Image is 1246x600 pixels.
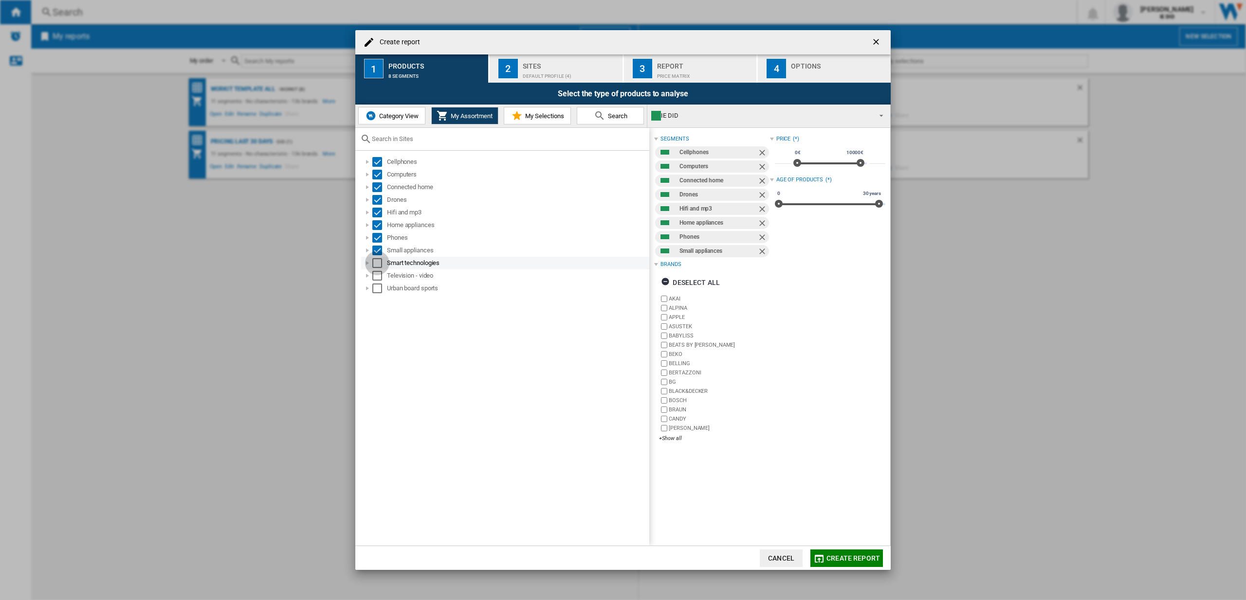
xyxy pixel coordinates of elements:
[776,135,791,143] div: Price
[661,314,667,320] input: brand.name
[651,109,871,123] div: IE DID
[669,378,770,386] label: BG
[372,157,387,167] md-checkbox: Select
[358,107,425,124] button: Category View
[372,271,387,281] md-checkbox: Select
[372,135,644,142] input: Search in Sites
[793,149,802,157] span: 0€
[661,406,667,413] input: brand.name
[669,415,770,423] label: CANDY
[757,204,769,216] ng-md-icon: Remove
[669,351,770,358] label: BEKO
[388,58,484,69] div: Products
[355,83,891,105] div: Select the type of products to analyse
[791,58,887,69] div: Options
[355,54,489,83] button: 1 Products 8 segments
[387,182,648,192] div: Connected home
[387,233,648,243] div: Phones
[661,388,667,394] input: brand.name
[387,157,648,167] div: Cellphones
[767,59,786,78] div: 4
[669,323,770,330] label: ASUSTEK
[375,37,420,47] h4: Create report
[661,274,720,291] div: Deselect all
[661,296,667,302] input: brand.name
[757,162,769,174] ng-md-icon: Remove
[387,258,648,268] div: Smart technologies
[845,149,865,157] span: 10000€
[448,112,493,120] span: My Assortment
[624,54,758,83] button: 3 Report Price Matrix
[776,176,824,184] div: Age of products
[372,208,387,217] md-checkbox: Select
[669,388,770,395] label: BLACK&DECKER
[679,231,757,243] div: Phones
[657,69,753,79] div: Price Matrix
[372,283,387,293] md-checkbox: Select
[387,170,648,179] div: Computers
[377,112,419,120] span: Category View
[669,360,770,367] label: BELLING
[372,233,387,243] md-checkbox: Select
[431,107,498,124] button: My Assortment
[498,59,518,78] div: 2
[758,54,891,83] button: 4 Options
[669,397,770,404] label: BOSCH
[605,112,627,120] span: Search
[679,146,757,159] div: Cellphones
[364,59,384,78] div: 1
[757,232,769,244] ng-md-icon: Remove
[657,58,753,69] div: Report
[679,189,757,201] div: Drones
[669,424,770,432] label: [PERSON_NAME]
[669,332,770,339] label: BABYLISS
[826,554,880,562] span: Create report
[365,110,377,122] img: wiser-icon-blue.png
[504,107,571,124] button: My Selections
[669,304,770,312] label: ALPINA
[760,549,803,567] button: Cancel
[372,170,387,179] md-checkbox: Select
[871,37,883,49] ng-md-icon: getI18NText('BUTTONS.CLOSE_DIALOG')
[669,314,770,321] label: APPLE
[867,33,887,52] button: getI18NText('BUTTONS.CLOSE_DIALOG')
[658,274,723,291] button: Deselect all
[679,217,757,229] div: Home appliances
[388,69,484,79] div: 8 segments
[669,369,770,376] label: BERTAZZONI
[861,190,882,197] span: 30 years
[679,175,757,187] div: Connected home
[372,182,387,192] md-checkbox: Select
[810,549,883,567] button: Create report
[372,258,387,268] md-checkbox: Select
[387,271,648,281] div: Television - video
[387,220,648,230] div: Home appliances
[661,370,667,376] input: brand.name
[660,261,681,268] div: Brands
[679,203,757,215] div: Hifi and mp3
[661,305,667,311] input: brand.name
[659,435,770,442] div: +Show all
[669,406,770,413] label: BRAUN
[757,148,769,159] ng-md-icon: Remove
[661,323,667,330] input: brand.name
[523,112,564,120] span: My Selections
[679,245,757,257] div: Small appliances
[490,54,623,83] button: 2 Sites Default profile (4)
[577,107,644,124] button: Search
[679,160,757,173] div: Computers
[523,58,619,69] div: Sites
[661,351,667,357] input: brand.name
[387,195,648,205] div: Drones
[669,341,770,349] label: BEATS BY [PERSON_NAME]
[661,416,667,422] input: brand.name
[661,360,667,367] input: brand.name
[776,190,782,197] span: 0
[669,295,770,302] label: AKAI
[757,218,769,230] ng-md-icon: Remove
[523,69,619,79] div: Default profile (4)
[633,59,652,78] div: 3
[757,190,769,202] ng-md-icon: Remove
[387,246,648,255] div: Small appliances
[661,425,667,431] input: brand.name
